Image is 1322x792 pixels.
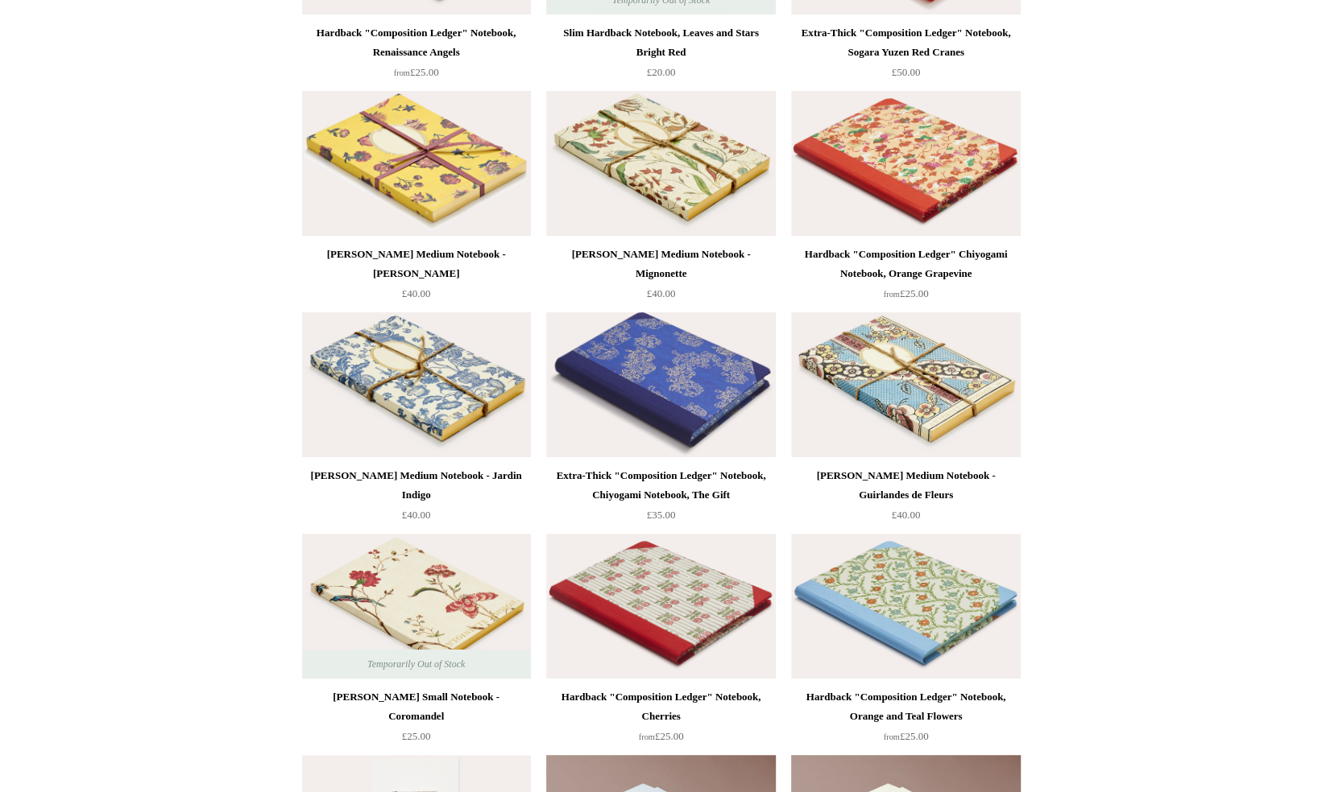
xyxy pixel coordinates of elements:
[546,534,775,679] a: Hardback "Composition Ledger" Notebook, Cherries Hardback "Composition Ledger" Notebook, Cherries
[550,687,771,726] div: Hardback "Composition Ledger" Notebook, Cherries
[791,466,1020,532] a: [PERSON_NAME] Medium Notebook - Guirlandes de Fleurs £40.00
[791,534,1020,679] img: Hardback "Composition Ledger" Notebook, Orange and Teal Flowers
[302,245,531,311] a: [PERSON_NAME] Medium Notebook - [PERSON_NAME] £40.00
[546,534,775,679] img: Hardback "Composition Ledger" Notebook, Cherries
[550,466,771,505] div: Extra-Thick "Composition Ledger" Notebook, Chiyogami Notebook, The Gift
[884,732,900,741] span: from
[791,245,1020,311] a: Hardback "Composition Ledger" Chiyogami Notebook, Orange Grapevine from£25.00
[795,687,1016,726] div: Hardback "Composition Ledger" Notebook, Orange and Teal Flowers
[351,650,481,679] span: Temporarily Out of Stock
[306,466,527,505] div: [PERSON_NAME] Medium Notebook - Jardin Indigo
[884,287,929,299] span: £25.00
[550,23,771,62] div: Slim Hardback Notebook, Leaves and Stars Bright Red
[546,245,775,311] a: [PERSON_NAME] Medium Notebook - Mignonette £40.00
[795,245,1016,283] div: Hardback "Composition Ledger" Chiyogami Notebook, Orange Grapevine
[302,312,531,457] img: Antoinette Poisson Medium Notebook - Jardin Indigo
[791,312,1020,457] img: Antoinette Poisson Medium Notebook - Guirlandes de Fleurs
[546,23,775,89] a: Slim Hardback Notebook, Leaves and Stars Bright Red £20.00
[550,245,771,283] div: [PERSON_NAME] Medium Notebook - Mignonette
[402,730,431,742] span: £25.00
[546,687,775,753] a: Hardback "Composition Ledger" Notebook, Cherries from£25.00
[394,66,439,78] span: £25.00
[639,730,684,742] span: £25.00
[795,466,1016,505] div: [PERSON_NAME] Medium Notebook - Guirlandes de Fleurs
[647,509,676,521] span: £35.00
[302,312,531,457] a: Antoinette Poisson Medium Notebook - Jardin Indigo Antoinette Poisson Medium Notebook - Jardin In...
[791,91,1020,236] img: Hardback "Composition Ledger" Chiyogami Notebook, Orange Grapevine
[884,290,900,299] span: from
[791,91,1020,236] a: Hardback "Composition Ledger" Chiyogami Notebook, Orange Grapevine Hardback "Composition Ledger" ...
[884,730,929,742] span: £25.00
[306,687,527,726] div: [PERSON_NAME] Small Notebook - Coromandel
[791,23,1020,89] a: Extra-Thick "Composition Ledger" Notebook, Sogara Yuzen Red Cranes £50.00
[892,66,921,78] span: £50.00
[791,687,1020,753] a: Hardback "Composition Ledger" Notebook, Orange and Teal Flowers from£25.00
[394,68,410,77] span: from
[402,287,431,299] span: £40.00
[892,509,921,521] span: £40.00
[302,687,531,753] a: [PERSON_NAME] Small Notebook - Coromandel £25.00
[306,23,527,62] div: Hardback "Composition Ledger" Notebook, Renaissance Angels
[795,23,1016,62] div: Extra-Thick "Composition Ledger" Notebook, Sogara Yuzen Red Cranes
[302,534,531,679] img: Antoinette Poisson Small Notebook - Coromandel
[302,91,531,236] a: Antoinette Poisson Medium Notebook - Bien Aimee Antoinette Poisson Medium Notebook - Bien Aimee
[546,312,775,457] a: Extra-Thick "Composition Ledger" Notebook, Chiyogami Notebook, The Gift Extra-Thick "Composition ...
[647,66,676,78] span: £20.00
[546,466,775,532] a: Extra-Thick "Composition Ledger" Notebook, Chiyogami Notebook, The Gift £35.00
[546,312,775,457] img: Extra-Thick "Composition Ledger" Notebook, Chiyogami Notebook, The Gift
[302,466,531,532] a: [PERSON_NAME] Medium Notebook - Jardin Indigo £40.00
[302,23,531,89] a: Hardback "Composition Ledger" Notebook, Renaissance Angels from£25.00
[402,509,431,521] span: £40.00
[546,91,775,236] img: Antoinette Poisson Medium Notebook - Mignonette
[639,732,655,741] span: from
[791,312,1020,457] a: Antoinette Poisson Medium Notebook - Guirlandes de Fleurs Antoinette Poisson Medium Notebook - Gu...
[306,245,527,283] div: [PERSON_NAME] Medium Notebook - [PERSON_NAME]
[791,534,1020,679] a: Hardback "Composition Ledger" Notebook, Orange and Teal Flowers Hardback "Composition Ledger" Not...
[302,534,531,679] a: Antoinette Poisson Small Notebook - Coromandel Antoinette Poisson Small Notebook - Coromandel Tem...
[302,91,531,236] img: Antoinette Poisson Medium Notebook - Bien Aimee
[546,91,775,236] a: Antoinette Poisson Medium Notebook - Mignonette Antoinette Poisson Medium Notebook - Mignonette
[647,287,676,299] span: £40.00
